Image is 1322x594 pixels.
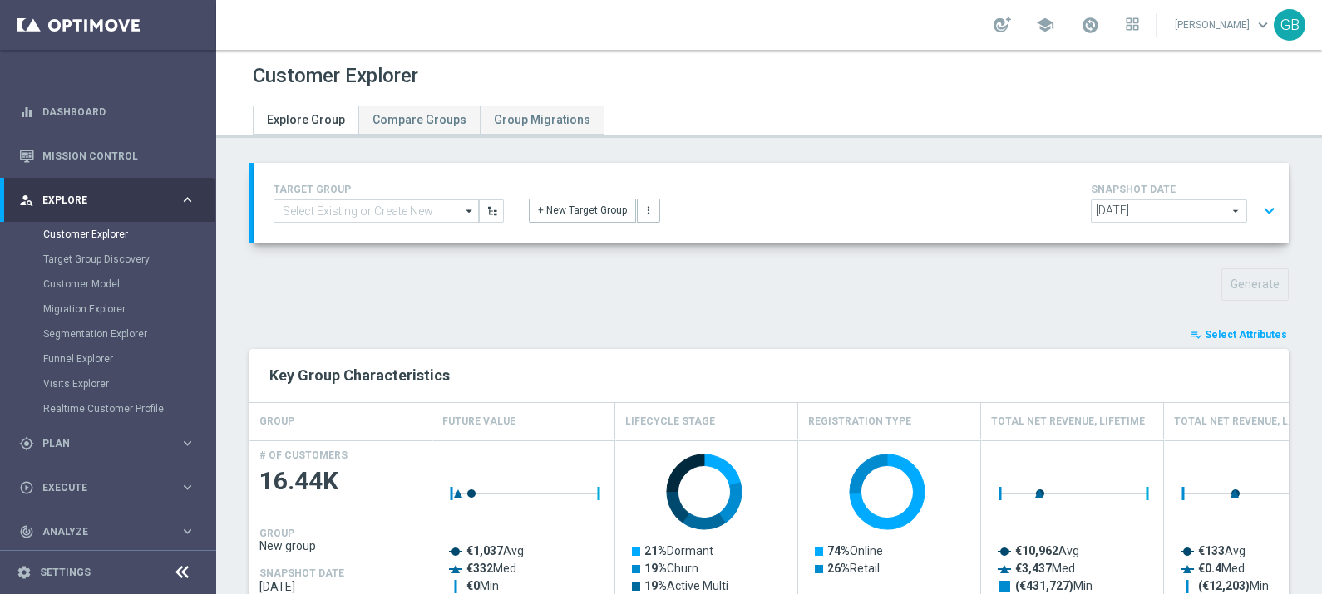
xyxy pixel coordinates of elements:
tspan: 19% [644,579,667,592]
h4: # OF CUSTOMERS [259,449,348,461]
tspan: €0.4 [1198,562,1222,575]
span: school [1036,16,1054,34]
a: Funnel Explorer [43,352,173,366]
text: Dormant [644,544,713,557]
tspan: 74% [827,544,850,557]
i: keyboard_arrow_right [180,479,195,495]
h4: GROUP [259,407,294,436]
button: expand_more [1257,195,1281,227]
i: equalizer [19,105,34,120]
button: play_circle_outline Execute keyboard_arrow_right [18,481,196,494]
text: Avg [1015,544,1079,557]
a: Customer Explorer [43,228,173,241]
div: Customer Explorer [43,222,215,247]
tspan: €1,037 [466,544,503,557]
text: Min [1015,579,1093,593]
div: Dashboard [19,90,195,134]
a: Realtime Customer Profile [43,402,173,415]
button: person_search Explore keyboard_arrow_right [18,194,196,207]
a: Dashboard [42,90,195,134]
div: Customer Model [43,272,215,297]
span: 16.44K [259,465,422,498]
text: Min [466,579,499,592]
div: Mission Control [19,134,195,178]
i: track_changes [19,524,34,539]
div: Plan [19,436,180,451]
i: keyboard_arrow_right [180,435,195,451]
h4: TARGET GROUP [274,184,504,195]
span: Plan [42,439,180,449]
i: keyboard_arrow_right [180,192,195,208]
tspan: 26% [827,562,850,575]
span: Explore [42,195,180,205]
h4: Future Value [442,407,515,436]
h4: SNAPSHOT DATE [259,567,344,579]
div: Realtime Customer Profile [43,396,215,421]
tspan: €332 [466,562,493,575]
div: TARGET GROUP arrow_drop_down + New Target Group more_vert SNAPSHOT DATE arrow_drop_down expand_more [274,179,1269,227]
tspan: €10,962 [1015,544,1058,557]
button: + New Target Group [529,199,636,222]
tspan: (€12,203) [1198,579,1250,593]
a: Settings [40,567,91,577]
text: Churn [644,562,698,575]
h4: Lifecycle Stage [625,407,715,436]
button: Mission Control [18,150,196,163]
tspan: €133 [1198,544,1225,557]
span: Analyze [42,527,180,537]
span: Execute [42,483,180,493]
i: person_search [19,193,34,208]
span: Compare Groups [372,113,466,126]
h4: GROUP [259,528,294,539]
a: [PERSON_NAME]keyboard_arrow_down [1173,12,1274,37]
button: Generate [1221,268,1289,301]
text: Avg [1198,544,1246,557]
div: Visits Explorer [43,371,215,396]
ul: Tabs [253,106,604,135]
span: keyboard_arrow_down [1254,16,1272,34]
tspan: €3,437 [1015,562,1052,575]
i: playlist_add_check [1191,329,1202,341]
div: Analyze [19,524,180,539]
text: Med [1015,562,1075,575]
a: Segmentation Explorer [43,327,173,341]
div: Execute [19,480,180,495]
i: more_vert [643,204,654,216]
span: Select Attributes [1205,329,1287,341]
text: Min [1198,579,1269,593]
div: Explore [19,193,180,208]
a: Migration Explorer [43,302,173,316]
button: more_vert [637,199,660,222]
input: Select Existing or Create New [274,199,479,223]
div: Segmentation Explorer [43,322,215,346]
div: GB [1274,9,1305,41]
tspan: €0 [466,579,480,592]
text: Med [1198,562,1245,575]
text: Avg [466,544,524,557]
button: equalizer Dashboard [18,106,196,119]
button: playlist_add_check Select Attributes [1189,326,1289,344]
div: Funnel Explorer [43,346,215,371]
i: keyboard_arrow_right [180,523,195,539]
text: Med [466,562,516,575]
a: Target Group Discovery [43,253,173,266]
span: New group [259,539,422,552]
div: Migration Explorer [43,297,215,322]
button: gps_fixed Plan keyboard_arrow_right [18,437,196,450]
tspan: 19% [644,562,667,575]
span: Explore Group [267,113,345,126]
text: Active Multi [644,579,728,592]
text: Retail [827,562,880,575]
h4: Registration Type [808,407,911,436]
button: track_changes Analyze keyboard_arrow_right [18,525,196,538]
i: arrow_drop_down [461,200,478,222]
a: Customer Model [43,277,173,291]
h1: Customer Explorer [253,64,418,88]
i: settings [17,565,32,580]
div: Target Group Discovery [43,247,215,272]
